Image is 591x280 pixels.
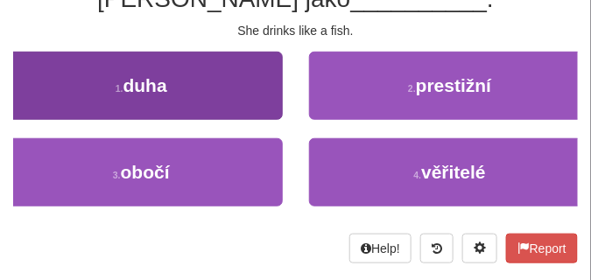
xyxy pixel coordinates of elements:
[13,22,578,39] div: She drinks like a fish.
[416,75,491,95] span: prestižní
[113,170,121,180] small: 3 .
[506,234,578,263] button: Report
[123,75,167,95] span: duha
[421,162,486,182] span: věřitelé
[408,83,416,94] small: 2 .
[349,234,412,263] button: Help!
[414,170,422,180] small: 4 .
[420,234,454,263] button: Round history (alt+y)
[121,162,170,182] span: obočí
[116,83,123,94] small: 1 .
